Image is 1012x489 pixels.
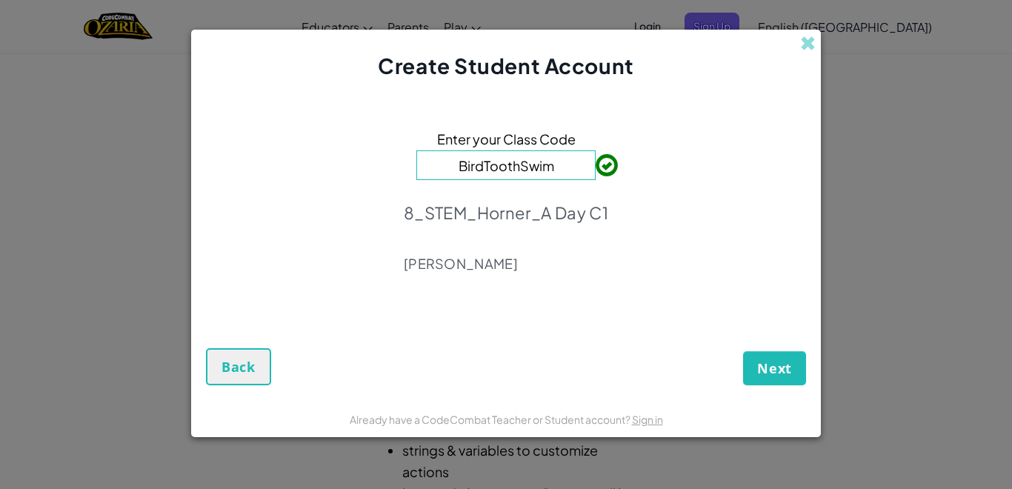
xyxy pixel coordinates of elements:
[206,348,271,385] button: Back
[350,413,632,426] span: Already have a CodeCombat Teacher or Student account?
[743,351,806,385] button: Next
[632,413,663,426] a: Sign in
[378,53,633,79] span: Create Student Account
[757,359,792,377] span: Next
[404,255,608,273] p: [PERSON_NAME]
[222,358,256,376] span: Back
[437,128,576,150] span: Enter your Class Code
[404,202,608,223] p: 8_STEM_Horner_A Day C1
